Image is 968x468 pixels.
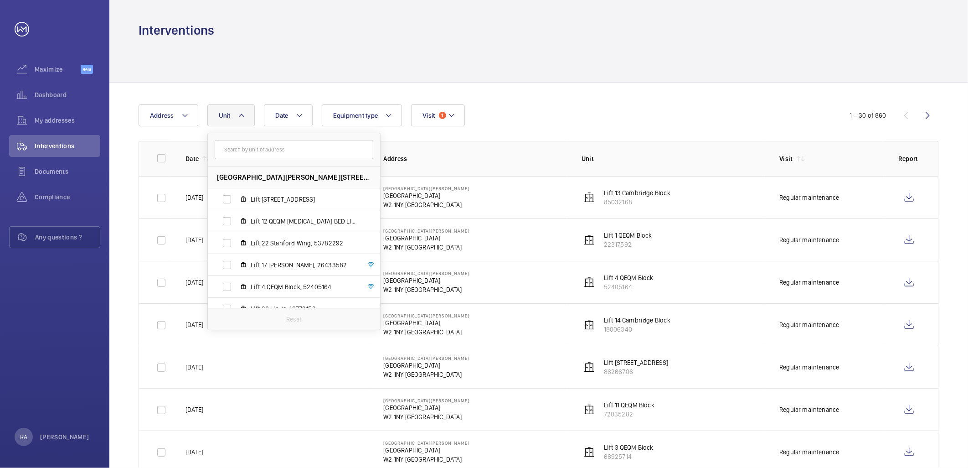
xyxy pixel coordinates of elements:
[185,278,203,287] p: [DATE]
[779,320,839,329] div: Regular maintenance
[35,116,100,125] span: My addresses
[20,432,27,442] p: RA
[383,361,469,370] p: [GEOGRAPHIC_DATA]
[604,240,652,249] p: 22317592
[333,112,378,119] span: Equipment type
[850,111,886,120] div: 1 – 30 of 860
[383,243,469,252] p: W2 1NY [GEOGRAPHIC_DATA]
[383,370,469,379] p: W2 1NY [GEOGRAPHIC_DATA]
[185,363,203,372] p: [DATE]
[584,447,595,458] img: elevator.svg
[584,362,595,373] img: elevator.svg
[604,188,670,198] p: Lift 13 Cambridge Block
[40,432,89,442] p: [PERSON_NAME]
[264,104,313,126] button: Date
[779,154,793,163] p: Visit
[604,410,654,419] p: 72035282
[35,167,100,176] span: Documents
[215,140,373,159] input: Search by unit or address
[383,403,469,412] p: [GEOGRAPHIC_DATA]
[584,234,595,245] img: elevator.svg
[383,398,469,403] p: [GEOGRAPHIC_DATA][PERSON_NAME]
[584,192,595,203] img: elevator.svg
[779,235,839,244] div: Regular maintenance
[383,328,469,337] p: W2 1NY [GEOGRAPHIC_DATA]
[383,186,469,191] p: [GEOGRAPHIC_DATA][PERSON_NAME]
[779,278,839,287] div: Regular maintenance
[383,355,469,361] p: [GEOGRAPHIC_DATA][PERSON_NAME]
[219,112,231,119] span: Unit
[604,231,652,240] p: Lift 1 QEQM Block
[383,412,469,421] p: W2 1NY [GEOGRAPHIC_DATA]
[185,447,203,457] p: [DATE]
[383,200,469,209] p: W2 1NY [GEOGRAPHIC_DATA]
[35,192,100,202] span: Compliance
[779,193,839,202] div: Regular maintenance
[185,235,203,244] p: [DATE]
[207,104,255,126] button: Unit
[383,313,469,318] p: [GEOGRAPHIC_DATA][PERSON_NAME]
[439,112,446,119] span: 1
[185,320,203,329] p: [DATE]
[383,191,469,200] p: [GEOGRAPHIC_DATA]
[584,277,595,288] img: elevator.svg
[251,195,356,204] span: Lift [STREET_ADDRESS]
[81,65,93,74] span: Beta
[582,154,765,163] p: Unit
[139,22,214,39] h1: Interventions
[383,234,469,243] p: [GEOGRAPHIC_DATA]
[251,304,356,313] span: Lift 36 Lindo, 18773153
[383,318,469,328] p: [GEOGRAPHIC_DATA]
[185,405,203,414] p: [DATE]
[383,440,469,446] p: [GEOGRAPHIC_DATA][PERSON_NAME]
[779,363,839,372] div: Regular maintenance
[383,455,469,464] p: W2 1NY [GEOGRAPHIC_DATA]
[383,285,469,294] p: W2 1NY [GEOGRAPHIC_DATA]
[604,325,670,334] p: 18006340
[604,400,654,410] p: Lift 11 QEQM Block
[150,112,174,119] span: Address
[322,104,402,126] button: Equipment type
[779,447,839,457] div: Regular maintenance
[383,154,566,163] p: Address
[604,367,669,376] p: 86266706
[35,65,81,74] span: Maximize
[383,276,469,285] p: [GEOGRAPHIC_DATA]
[779,405,839,414] div: Regular maintenance
[584,404,595,415] img: elevator.svg
[604,198,670,207] p: 85032168
[422,112,435,119] span: Visit
[185,193,203,202] p: [DATE]
[251,282,356,291] span: Lift 4 QEQM Block, 52405164
[35,90,100,99] span: Dashboard
[898,154,920,163] p: Report
[383,446,469,455] p: [GEOGRAPHIC_DATA]
[251,260,356,270] span: Lift 17 [PERSON_NAME], 26433582
[604,452,654,461] p: 68925714
[275,112,288,119] span: Date
[251,239,356,248] span: Lift 22 Stanford Wing, 53782292
[604,273,654,282] p: Lift 4 QEQM Block
[251,217,356,226] span: Lift 12 QEQM [MEDICAL_DATA] BED LIFT, 69431710
[604,358,669,367] p: Lift [STREET_ADDRESS]
[185,154,199,163] p: Date
[35,141,100,151] span: Interventions
[604,443,654,452] p: Lift 3 QEQM Block
[35,233,100,242] span: Any questions ?
[139,104,198,126] button: Address
[217,172,371,182] span: [GEOGRAPHIC_DATA][PERSON_NAME][STREET_ADDRESS]
[383,270,469,276] p: [GEOGRAPHIC_DATA][PERSON_NAME]
[286,315,302,324] p: Reset
[383,228,469,234] p: [GEOGRAPHIC_DATA][PERSON_NAME]
[584,319,595,330] img: elevator.svg
[604,316,670,325] p: Lift 14 Cambridge Block
[604,282,654,291] p: 52405164
[411,104,464,126] button: Visit1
